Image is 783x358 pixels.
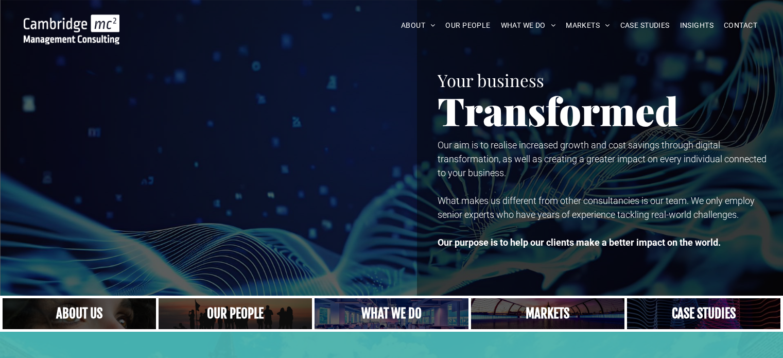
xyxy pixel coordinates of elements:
span: Your business [438,69,544,91]
img: Go to Homepage [24,14,119,44]
a: WHAT WE DO [496,18,561,33]
span: What makes us different from other consultancies is our team. We only employ senior experts who h... [438,195,755,220]
a: A crowd in silhouette at sunset, on a rise or lookout point [159,298,312,329]
span: Transformed [438,84,678,136]
a: Our Markets | Cambridge Management Consulting [471,298,624,329]
a: Close up of woman's face, centered on her eyes [3,298,156,329]
a: MARKETS [561,18,615,33]
span: Our aim is to realise increased growth and cost savings through digital transformation, as well a... [438,140,767,178]
a: CASE STUDIES | See an Overview of All Our Case Studies | Cambridge Management Consulting [627,298,780,329]
a: CASE STUDIES [615,18,675,33]
a: ABOUT [396,18,441,33]
a: Your Business Transformed | Cambridge Management Consulting [24,16,119,27]
a: CONTACT [719,18,762,33]
a: A yoga teacher lifting his whole body off the ground in the peacock pose [315,298,468,329]
a: OUR PEOPLE [440,18,495,33]
strong: Our purpose is to help our clients make a better impact on the world. [438,237,721,248]
a: INSIGHTS [675,18,719,33]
